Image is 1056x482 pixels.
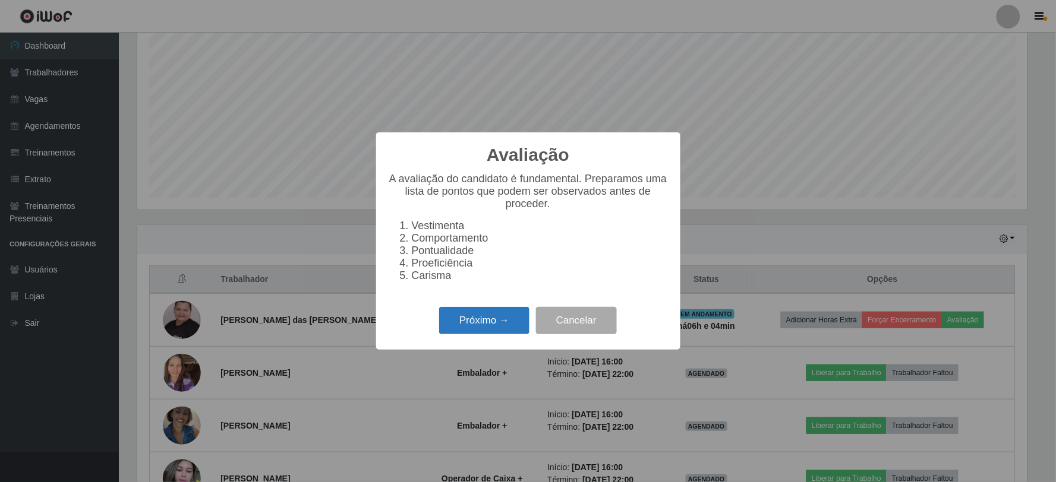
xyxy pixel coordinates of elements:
[412,269,669,282] li: Carisma
[412,232,669,245] li: Comportamento
[388,173,669,210] p: A avaliação do candidato é fundamental. Preparamos uma lista de pontos que podem ser observados a...
[487,144,569,166] h2: Avaliação
[536,307,617,335] button: Cancelar
[439,307,529,335] button: Próximo →
[412,257,669,269] li: Proeficiência
[412,245,669,257] li: Pontualidade
[412,220,669,232] li: Vestimenta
